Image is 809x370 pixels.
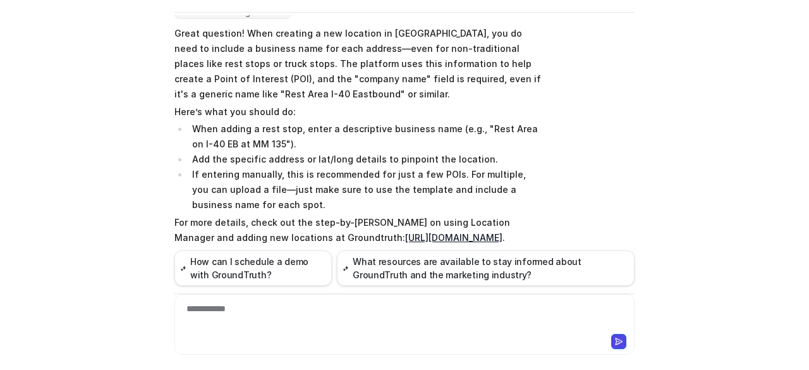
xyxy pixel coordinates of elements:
[405,232,502,243] a: [URL][DOMAIN_NAME]
[174,247,544,293] p: If your location isn’t already in the system, you can request that it be blueprinted for accurate...
[188,121,544,152] li: When adding a rest stop, enter a descriptive business name (e.g., "Rest Area on I-40 EB at MM 135").
[174,104,544,120] p: Here’s what you should do:
[174,250,332,286] button: How can I schedule a demo with GroundTruth?
[337,250,635,286] button: What resources are available to stay informed about GroundTruth and the marketing industry?
[188,167,544,213] li: If entering manually, this is recommended for just a few POIs. For multiple, you can upload a fil...
[188,152,544,167] li: Add the specific address or lat/long details to pinpoint the location.
[174,26,544,102] p: Great question! When creating a new location in [GEOGRAPHIC_DATA], you do need to include a busin...
[174,215,544,245] p: For more details, check out the step-by-[PERSON_NAME] on using Location Manager and adding new lo...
